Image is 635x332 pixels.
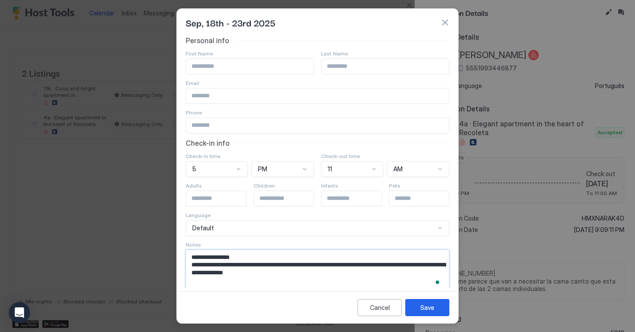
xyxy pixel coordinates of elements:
[389,191,462,206] input: Input Field
[186,36,229,45] span: Personal info
[186,16,276,29] span: Sep, 18th - 23rd 2025
[186,80,199,86] span: Email
[186,241,201,248] span: Notes
[389,182,400,189] span: Pets
[192,165,196,173] span: 5
[258,165,267,173] span: PM
[321,59,449,74] input: Input Field
[254,182,275,189] span: Children
[420,303,434,312] div: Save
[370,303,390,312] div: Cancel
[186,109,202,116] span: Phone
[321,191,394,206] input: Input Field
[192,224,214,232] span: Default
[186,250,449,293] textarea: To enrich screen reader interactions, please activate Accessibility in Grammarly extension settings
[186,50,213,57] span: First Name
[254,191,326,206] input: Input Field
[393,165,403,173] span: AM
[186,89,449,103] input: Input Field
[186,139,230,148] span: Check-in info
[358,299,402,316] button: Cancel
[321,50,348,57] span: Last Name
[186,153,220,159] span: Check-in time
[186,191,258,206] input: Input Field
[186,182,202,189] span: Adults
[186,118,449,133] input: Input Field
[405,299,449,316] button: Save
[321,153,360,159] span: Check-out time
[186,212,211,218] span: Language
[328,165,332,173] span: 11
[321,182,338,189] span: Infants
[186,59,314,74] input: Input Field
[9,302,30,323] div: Open Intercom Messenger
